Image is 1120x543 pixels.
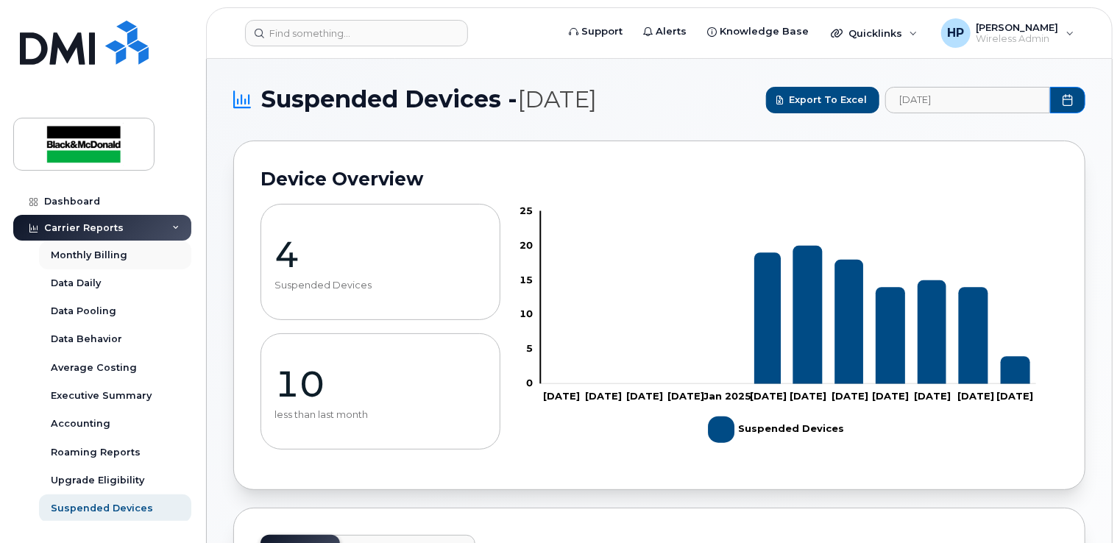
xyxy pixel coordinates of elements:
[832,391,868,402] tspan: [DATE]
[520,274,533,285] tspan: 15
[274,280,486,291] p: Suspended Devices
[526,343,533,355] tspan: 5
[708,411,844,449] g: Legend
[625,391,662,402] tspan: [DATE]
[708,411,844,449] g: Suspended Devices
[274,409,486,421] p: less than last month
[766,87,879,113] button: Export to Excel
[1050,87,1085,113] button: Choose Date
[274,362,486,406] p: 10
[996,391,1033,402] tspan: [DATE]
[885,87,1050,113] input: archived_billing_data
[750,391,787,402] tspan: [DATE]
[790,391,827,402] tspan: [DATE]
[957,391,994,402] tspan: [DATE]
[872,391,909,402] tspan: [DATE]
[261,85,597,114] span: Suspended Devices -
[703,391,751,402] tspan: Jan 2025
[667,391,704,402] tspan: [DATE]
[543,391,580,402] tspan: [DATE]
[274,233,486,277] p: 4
[260,168,1058,190] h2: Device Overview
[789,93,867,107] span: Export to Excel
[526,377,533,389] tspan: 0
[520,205,1037,449] g: Chart
[520,205,533,216] tspan: 25
[520,308,533,320] tspan: 10
[520,239,533,251] tspan: 20
[585,391,622,402] tspan: [DATE]
[517,85,597,113] span: [DATE]
[914,391,951,402] tspan: [DATE]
